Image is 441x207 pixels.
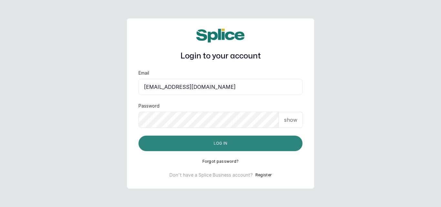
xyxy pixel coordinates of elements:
[138,50,303,62] h1: Login to your account
[138,136,303,151] button: Log in
[138,70,149,76] label: Email
[169,172,253,178] p: Don't have a Splice Business account?
[284,116,297,124] p: show
[138,79,303,95] input: email@acme.com
[255,172,272,178] button: Register
[202,159,239,164] button: Forgot password?
[138,103,159,109] label: Password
